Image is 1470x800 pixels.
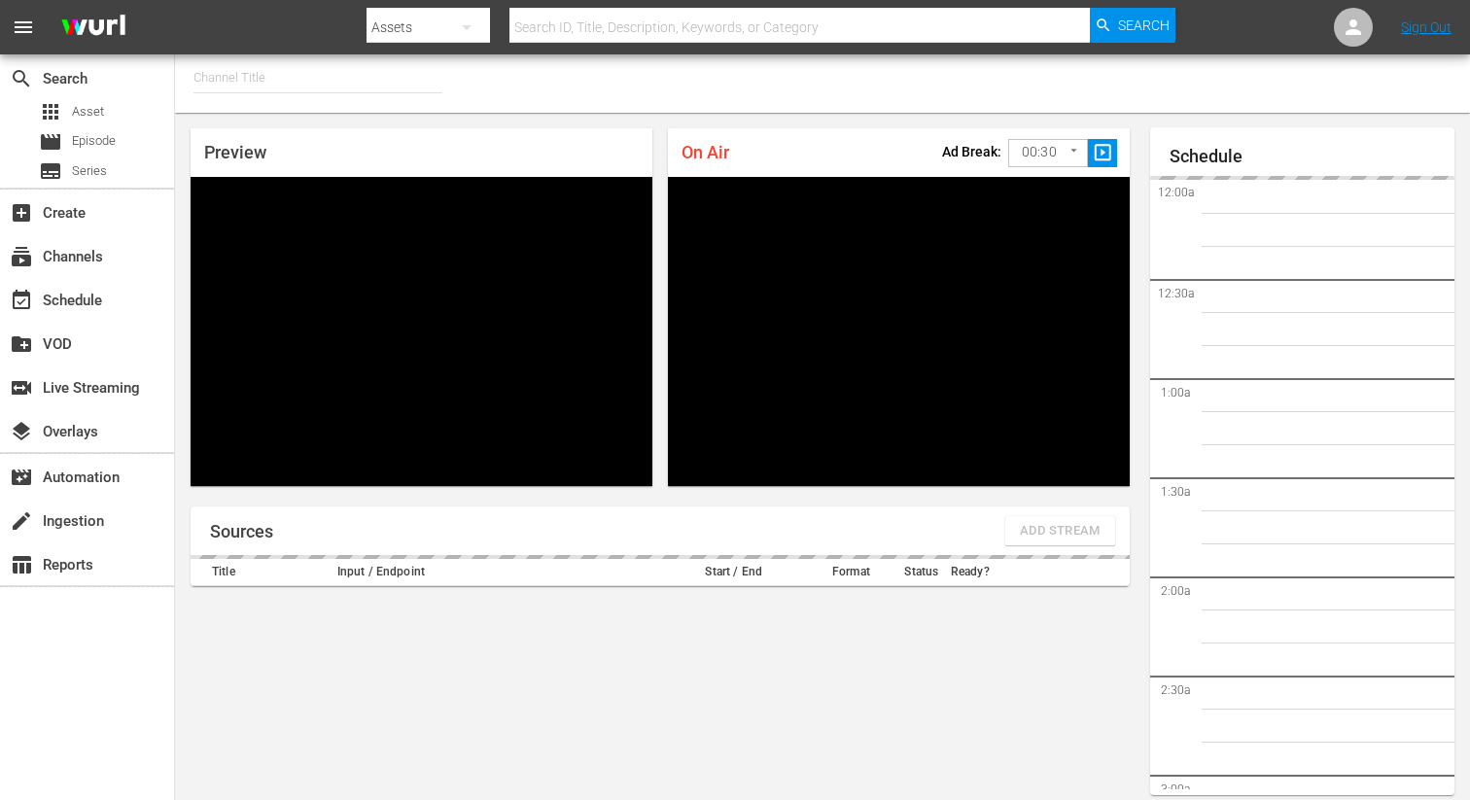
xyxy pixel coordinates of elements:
[191,559,332,586] th: Title
[47,5,140,51] img: ans4CAIJ8jUAAAAAAAAAAAAAAAAAAAAAAAAgQb4GAAAAAAAAAAAAAAAAAAAAAAAAJMjXAAAAAAAAAAAAAAAAAAAAAAAAgAT5G...
[72,131,116,151] span: Episode
[10,332,33,356] span: VOD
[1092,142,1114,164] span: slideshow_sharp
[663,559,804,586] th: Start / End
[204,142,266,162] span: Preview
[191,177,652,486] div: Video Player
[804,559,898,586] th: Format
[10,509,33,533] span: Ingestion
[1401,19,1452,35] a: Sign Out
[945,559,996,586] th: Ready?
[10,553,33,576] span: Reports
[332,559,663,586] th: Input / Endpoint
[10,466,33,489] span: Automation
[39,100,62,123] span: Asset
[1170,147,1454,166] h1: Schedule
[10,245,33,268] span: Channels
[1008,134,1088,171] div: 00:30
[39,159,62,183] span: Series
[942,144,1001,159] p: Ad Break:
[72,102,104,122] span: Asset
[10,201,33,225] span: Create
[668,177,1130,486] div: Video Player
[10,289,33,312] span: Schedule
[682,142,729,162] span: On Air
[10,67,33,90] span: Search
[1118,8,1170,43] span: Search
[39,130,62,154] span: Episode
[72,161,107,181] span: Series
[1090,8,1175,43] button: Search
[898,559,945,586] th: Status
[12,16,35,39] span: menu
[10,376,33,400] span: Live Streaming
[210,522,273,541] h1: Sources
[10,420,33,443] span: Overlays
